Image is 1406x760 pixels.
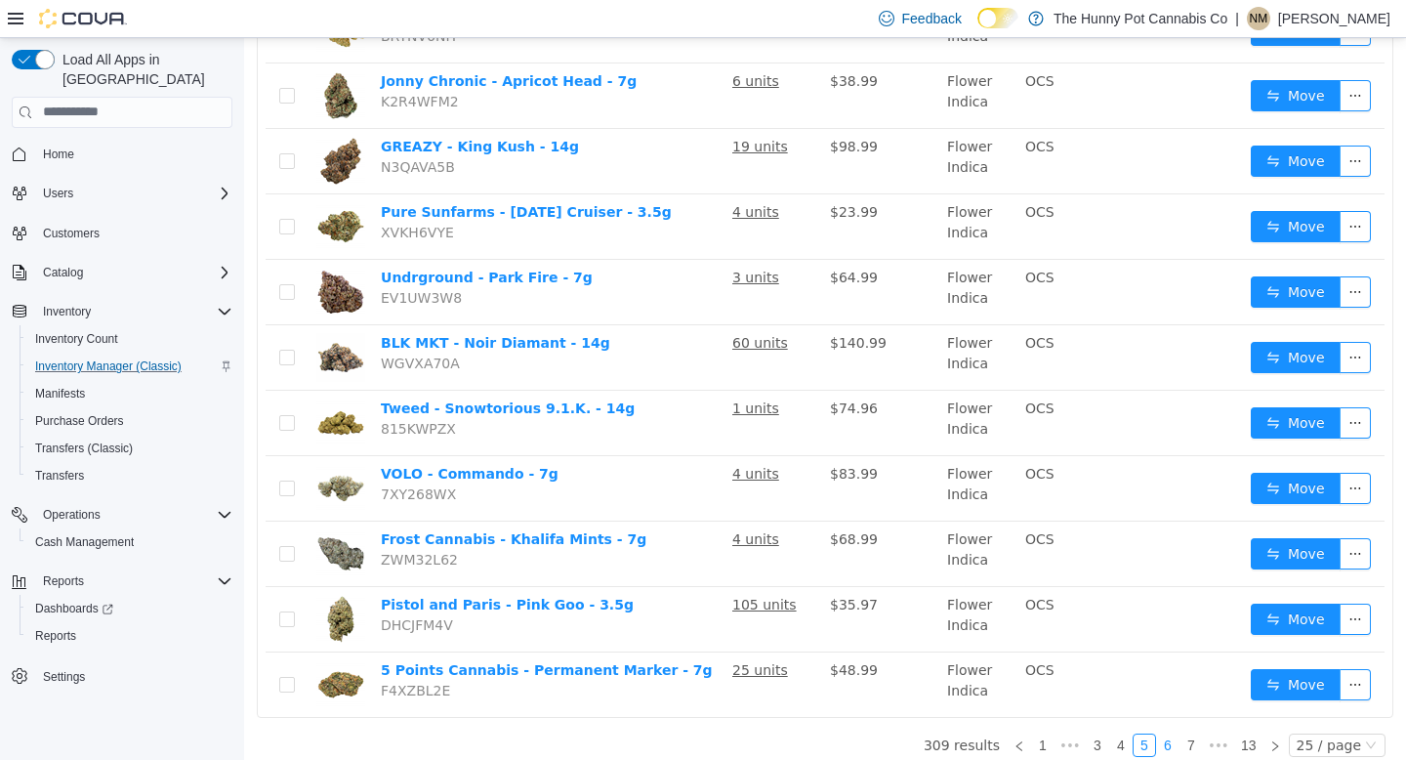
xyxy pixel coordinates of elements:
td: Flower Indica [695,222,773,287]
a: 5 Points Cannabis - Permanent Marker - 7g [137,624,469,640]
a: Inventory Count [27,327,126,351]
button: Users [35,182,81,205]
img: BLK MKT - Noir Diamant - 14g hero shot [72,295,121,344]
a: Purchase Orders [27,409,132,433]
img: Undrground - Park Fire - 7g hero shot [72,230,121,278]
td: Flower Indica [695,418,773,484]
span: Transfers (Classic) [27,437,232,460]
li: Next Page [1019,696,1043,719]
a: VOLO - Commando - 7g [137,428,314,443]
span: Inventory Manager (Classic) [27,355,232,378]
img: Cova [39,9,127,28]
span: Home [35,142,232,166]
span: OCS [781,166,810,182]
span: $140.99 [586,297,642,313]
button: Reports [4,568,240,595]
button: Transfers [20,462,240,489]
a: 1 [788,697,809,718]
img: Tweed - Snowtorious 9.1.K. - 14g hero shot [72,360,121,409]
span: Operations [43,507,101,523]
span: Manifests [35,386,85,401]
span: Users [43,186,73,201]
span: OCS [781,559,810,574]
span: $74.96 [586,362,634,378]
span: Manifests [27,382,232,405]
button: icon: swapMove [1007,435,1096,466]
span: Catalog [43,265,83,280]
span: Inventory [43,304,91,319]
span: Dashboards [35,601,113,616]
li: Previous Page [764,696,787,719]
a: Jonny Chronic - Apricot Head - 7g [137,35,393,51]
nav: Complex example [12,132,232,741]
span: OCS [781,493,810,509]
button: Transfers (Classic) [20,435,240,462]
button: Settings [4,661,240,690]
span: Operations [35,503,232,527]
input: Dark Mode [977,8,1018,28]
button: icon: ellipsis [1096,369,1127,401]
button: Catalog [35,261,91,284]
span: $64.99 [586,232,634,247]
span: ••• [959,696,990,719]
a: 6 [913,697,934,718]
td: Flower Indica [695,549,773,614]
span: 7XY268WX [137,448,212,464]
button: icon: swapMove [1007,107,1096,139]
img: 5 Points Cannabis - Permanent Marker - 7g hero shot [72,622,121,671]
button: icon: ellipsis [1096,42,1127,73]
button: icon: swapMove [1007,173,1096,204]
span: Catalog [35,261,232,284]
a: Reports [27,624,84,648]
span: $35.97 [586,559,634,574]
button: Operations [35,503,108,527]
li: Previous 5 Pages [810,696,842,719]
div: 25 / page [1053,697,1117,718]
span: WGVXA70A [137,317,216,333]
p: The Hunny Pot Cannabis Co [1054,7,1227,30]
button: Reports [35,570,92,593]
span: Feedback [902,9,962,28]
button: icon: swapMove [1007,500,1096,531]
span: Transfers [35,468,84,484]
button: Customers [4,219,240,247]
span: NM [1250,7,1268,30]
span: $98.99 [586,101,634,116]
span: Inventory [35,300,232,323]
span: OCS [781,624,810,640]
u: 4 units [488,428,535,443]
span: Customers [35,221,232,245]
button: Manifests [20,380,240,407]
span: Purchase Orders [27,409,232,433]
button: icon: ellipsis [1096,435,1127,466]
span: Settings [35,663,232,688]
span: Reports [43,573,84,589]
span: XVKH6VYE [137,187,210,202]
i: icon: down [1121,701,1133,715]
span: ZWM32L62 [137,514,214,529]
u: 60 units [488,297,544,313]
img: Frost Cannabis - Khalifa Mints - 7g hero shot [72,491,121,540]
a: BLK MKT - Noir Diamant - 14g [137,297,366,313]
img: Pure Sunfarms - Sunday Cruiser - 3.5g hero shot [72,164,121,213]
li: 3 [842,696,865,719]
button: icon: swapMove [1007,304,1096,335]
li: 13 [990,696,1019,719]
u: 25 units [488,624,544,640]
li: 6 [912,696,935,719]
a: GREAZY - King Kush - 14g [137,101,335,116]
a: Transfers (Classic) [27,437,141,460]
u: 1 units [488,362,535,378]
span: F4XZBL2E [137,645,206,660]
button: icon: ellipsis [1096,631,1127,662]
td: Flower Indica [695,156,773,222]
a: Frost Cannabis - Khalifa Mints - 7g [137,493,402,509]
span: Reports [27,624,232,648]
button: icon: ellipsis [1096,304,1127,335]
td: Flower Indica [695,287,773,353]
img: VOLO - Commando - 7g hero shot [72,426,121,475]
button: icon: ellipsis [1096,500,1127,531]
span: OCS [781,101,810,116]
span: Users [35,182,232,205]
img: Jonny Chronic - Apricot Head - 7g hero shot [72,33,121,82]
